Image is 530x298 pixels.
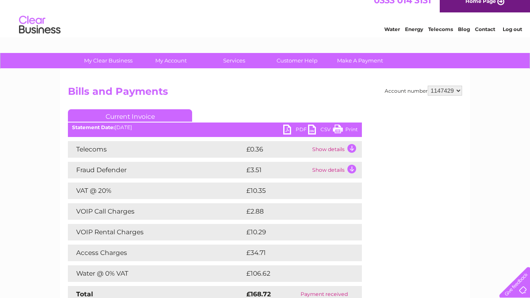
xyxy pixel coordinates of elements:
[68,162,244,178] td: Fraud Defender
[244,141,310,158] td: £0.36
[283,125,308,137] a: PDF
[333,125,358,137] a: Print
[244,162,310,178] td: £3.51
[68,245,244,261] td: Access Charges
[244,245,344,261] td: £34.71
[458,35,470,41] a: Blog
[308,125,333,137] a: CSV
[326,53,394,68] a: Make A Payment
[68,183,244,199] td: VAT @ 20%
[70,5,461,40] div: Clear Business is a trading name of Verastar Limited (registered in [GEOGRAPHIC_DATA] No. 3667643...
[19,22,61,47] img: logo.png
[68,125,362,130] div: [DATE]
[74,53,142,68] a: My Clear Business
[68,86,462,101] h2: Bills and Payments
[263,53,331,68] a: Customer Help
[244,183,344,199] td: £10.35
[475,35,495,41] a: Contact
[68,141,244,158] td: Telecoms
[68,265,244,282] td: Water @ 0% VAT
[385,86,462,96] div: Account number
[428,35,453,41] a: Telecoms
[374,4,431,14] a: 0333 014 3131
[68,224,244,240] td: VOIP Rental Charges
[246,290,271,298] strong: £168.72
[310,162,362,178] td: Show details
[384,35,400,41] a: Water
[76,290,93,298] strong: Total
[503,35,522,41] a: Log out
[405,35,423,41] a: Energy
[68,203,244,220] td: VOIP Call Charges
[200,53,268,68] a: Services
[244,265,347,282] td: £106.62
[72,124,115,130] b: Statement Date:
[310,141,362,158] td: Show details
[244,203,343,220] td: £2.88
[137,53,205,68] a: My Account
[68,109,192,122] a: Current Invoice
[244,224,344,240] td: £10.29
